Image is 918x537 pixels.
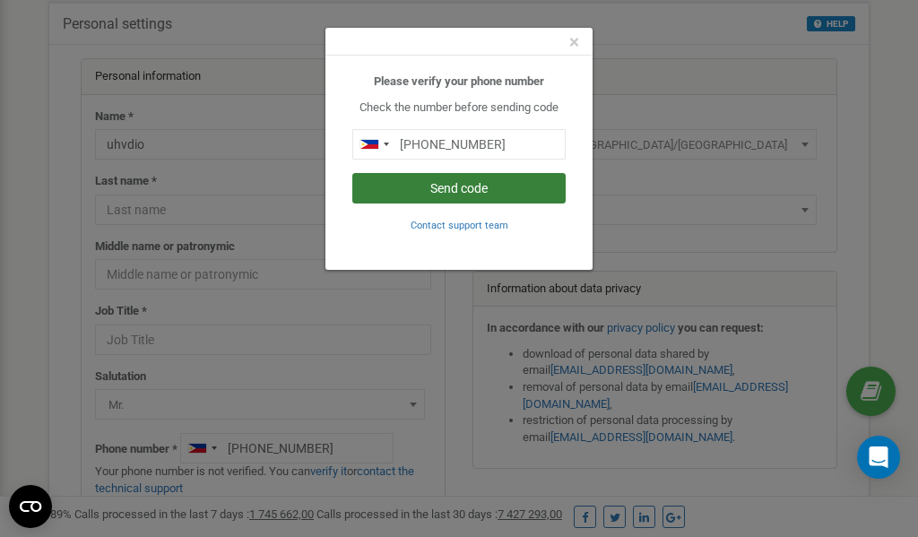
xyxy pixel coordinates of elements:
small: Contact support team [411,220,508,231]
button: Open CMP widget [9,485,52,528]
button: Send code [352,173,566,204]
a: Contact support team [411,218,508,231]
div: Open Intercom Messenger [857,436,900,479]
b: Please verify your phone number [374,74,544,88]
span: × [569,31,579,53]
p: Check the number before sending code [352,100,566,117]
div: Telephone country code [353,130,394,159]
input: 0905 123 4567 [352,129,566,160]
button: Close [569,33,579,52]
